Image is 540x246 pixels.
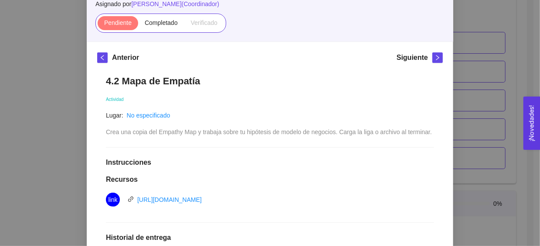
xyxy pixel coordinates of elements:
h1: 4.2 Mapa de Empatía [106,75,434,87]
a: No especificado [127,112,170,119]
h5: Anterior [112,52,139,63]
h1: Instrucciones [106,158,434,167]
span: link [108,193,117,207]
span: right [433,55,442,61]
span: [PERSON_NAME] ( Coordinador ) [132,0,220,7]
span: Crea una copia del Empathy Map y trabaja sobre tu hipótesis de modelo de negocios. Carga la liga ... [106,128,432,135]
button: left [97,52,108,63]
span: Verificado [191,19,217,26]
span: Completado [145,19,178,26]
button: Open Feedback Widget [523,97,540,150]
span: Pendiente [104,19,132,26]
span: link [128,196,134,202]
article: Lugar: [106,111,123,120]
span: Actividad [106,97,124,102]
h1: Recursos [106,175,434,184]
button: right [432,52,443,63]
span: left [98,55,107,61]
a: [URL][DOMAIN_NAME] [137,196,202,203]
h5: Siguiente [397,52,428,63]
h1: Historial de entrega [106,233,434,242]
